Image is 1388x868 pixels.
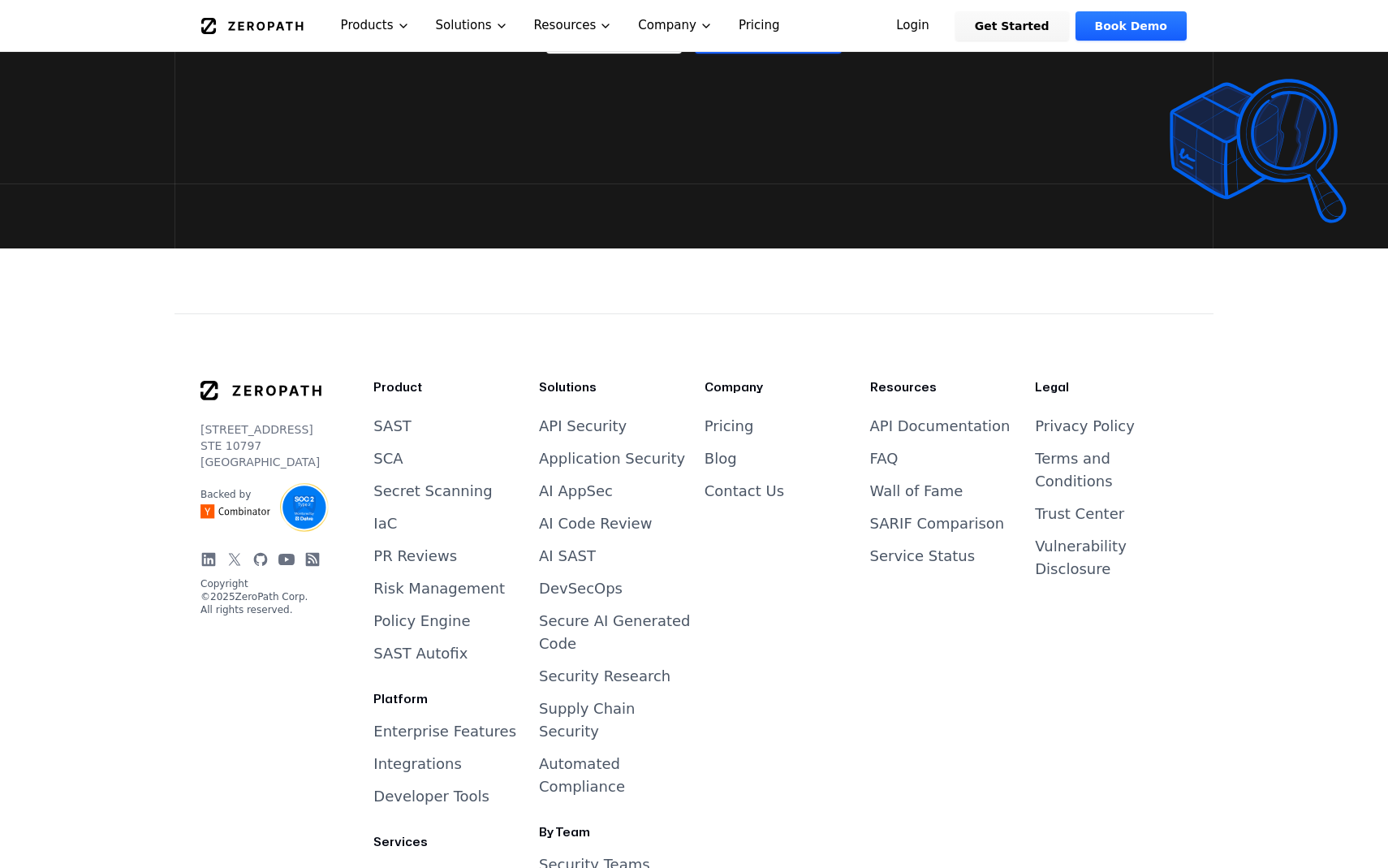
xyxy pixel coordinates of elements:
[373,788,489,805] a: Developer Tools
[870,515,1005,532] a: SARIF Comparison
[200,488,270,501] p: Backed by
[539,379,692,395] h3: Solutions
[1035,505,1124,522] a: Trust Center
[539,580,623,597] a: DevSecOps
[870,417,1011,434] a: API Documentation
[373,450,403,467] a: SCA
[705,417,754,434] a: Pricing
[870,450,899,467] a: FAQ
[539,755,625,795] a: Automated Compliance
[1035,450,1112,490] a: Terms and Conditions
[1035,538,1127,577] a: Vulnerability Disclosure
[705,482,784,499] a: Contact Us
[373,612,470,629] a: Policy Engine
[373,645,468,662] a: SAST Autofix
[539,700,635,740] a: Supply Chain Security
[705,450,737,467] a: Blog
[304,551,321,568] a: Blog RSS Feed
[280,483,329,532] img: SOC2 Type II Certified
[1075,11,1187,41] a: Book Demo
[870,547,976,564] a: Service Status
[870,482,963,499] a: Wall of Fame
[373,723,516,740] a: Enterprise Features
[539,515,652,532] a: AI Code Review
[373,834,526,850] h3: Services
[877,11,949,41] a: Login
[200,421,321,470] p: [STREET_ADDRESS] STE 10797 [GEOGRAPHIC_DATA]
[373,580,505,597] a: Risk Management
[1035,417,1135,434] a: Privacy Policy
[539,612,690,652] a: Secure AI Generated Code
[373,691,526,707] h3: Platform
[539,824,692,840] h3: By Team
[955,11,1069,41] a: Get Started
[539,482,613,499] a: AI AppSec
[539,417,627,434] a: API Security
[539,547,596,564] a: AI SAST
[539,450,685,467] a: Application Security
[373,482,492,499] a: Secret Scanning
[373,417,412,434] a: SAST
[373,755,462,772] a: Integrations
[200,577,321,616] p: Copyright © 2025 ZeroPath Corp. All rights reserved.
[373,379,526,395] h3: Product
[373,515,397,532] a: IaC
[1035,379,1188,395] h3: Legal
[870,379,1023,395] h3: Resources
[373,547,457,564] a: PR Reviews
[539,667,670,684] a: Security Research
[705,379,857,395] h3: Company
